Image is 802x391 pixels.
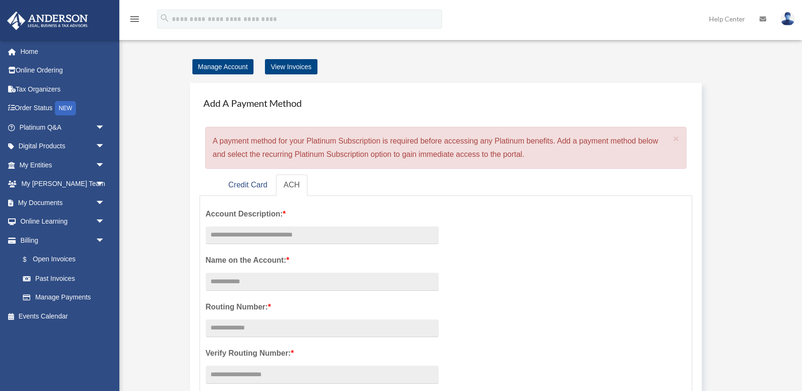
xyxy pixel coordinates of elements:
a: Credit Card [221,175,275,196]
a: Order StatusNEW [7,99,119,118]
span: arrow_drop_down [95,212,115,232]
span: × [673,133,679,144]
img: Anderson Advisors Platinum Portal [4,11,91,30]
div: A payment method for your Platinum Subscription is required before accessing any Platinum benefit... [205,127,687,169]
span: $ [28,254,33,266]
a: Online Learningarrow_drop_down [7,212,119,231]
span: arrow_drop_down [95,118,115,137]
a: My Entitiesarrow_drop_down [7,155,119,175]
label: Routing Number: [206,300,439,314]
a: $Open Invoices [13,250,119,269]
a: ACH [276,175,307,196]
a: Online Ordering [7,61,119,80]
label: Name on the Account: [206,254,439,267]
a: View Invoices [265,59,317,74]
a: Manage Payments [13,288,115,307]
a: Events Calendar [7,307,119,326]
a: Digital Productsarrow_drop_down [7,137,119,156]
a: menu [129,17,140,25]
a: Past Invoices [13,269,119,288]
span: arrow_drop_down [95,137,115,156]
a: Manage Account [192,59,253,74]
a: Platinum Q&Aarrow_drop_down [7,118,119,137]
h4: Add A Payment Method [200,93,693,113]
label: Account Description: [206,207,439,221]
button: Close [673,134,679,144]
span: arrow_drop_down [95,175,115,194]
img: User Pic [781,12,795,26]
div: NEW [55,101,76,115]
label: Verify Routing Number: [206,347,439,360]
a: Home [7,42,119,61]
a: Billingarrow_drop_down [7,231,119,250]
i: menu [129,13,140,25]
a: My Documentsarrow_drop_down [7,193,119,212]
span: arrow_drop_down [95,155,115,175]
span: arrow_drop_down [95,193,115,213]
i: search [159,13,170,23]
a: Tax Organizers [7,80,119,99]
span: arrow_drop_down [95,231,115,250]
a: My [PERSON_NAME] Teamarrow_drop_down [7,175,119,194]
